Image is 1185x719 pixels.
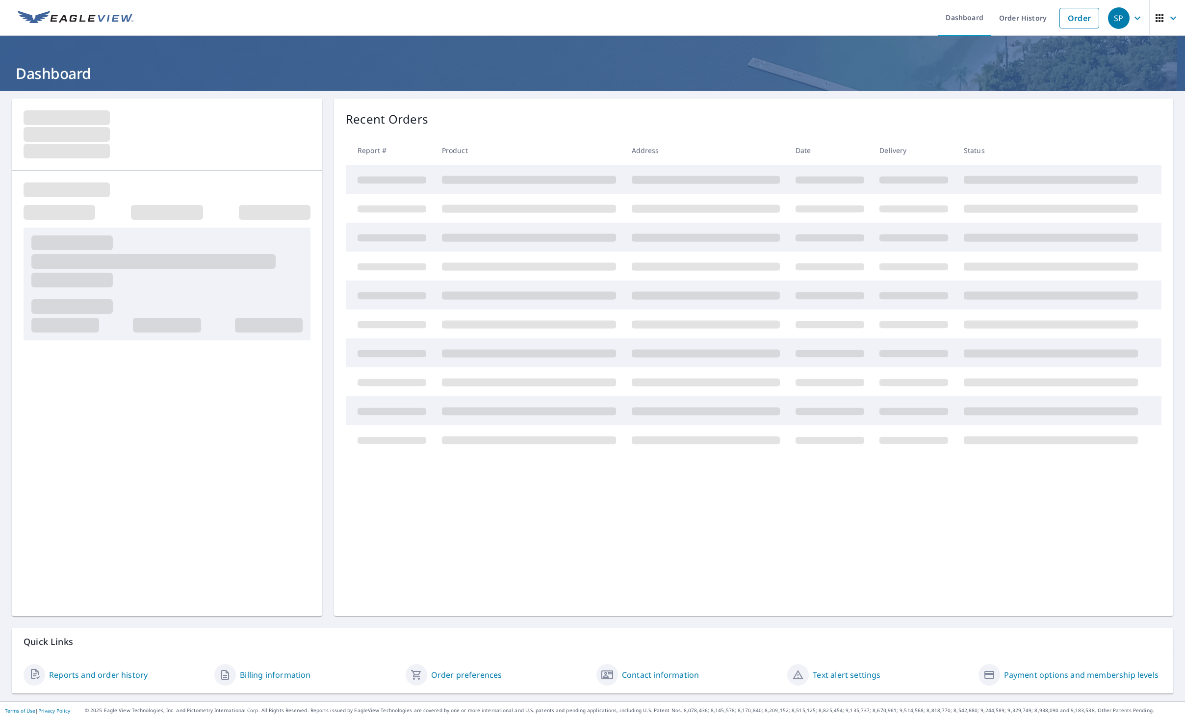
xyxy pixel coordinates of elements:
[12,63,1173,83] h1: Dashboard
[431,669,502,681] a: Order preferences
[49,669,148,681] a: Reports and order history
[1108,7,1130,29] div: SP
[622,669,699,681] a: Contact information
[872,136,956,165] th: Delivery
[38,707,70,714] a: Privacy Policy
[956,136,1146,165] th: Status
[1004,669,1159,681] a: Payment options and membership levels
[624,136,788,165] th: Address
[1059,8,1099,28] a: Order
[24,636,1161,648] p: Quick Links
[5,707,35,714] a: Terms of Use
[434,136,624,165] th: Product
[85,707,1180,714] p: © 2025 Eagle View Technologies, Inc. and Pictometry International Corp. All Rights Reserved. Repo...
[813,669,880,681] a: Text alert settings
[18,11,133,26] img: EV Logo
[346,110,428,128] p: Recent Orders
[788,136,872,165] th: Date
[240,669,310,681] a: Billing information
[346,136,434,165] th: Report #
[5,708,70,714] p: |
